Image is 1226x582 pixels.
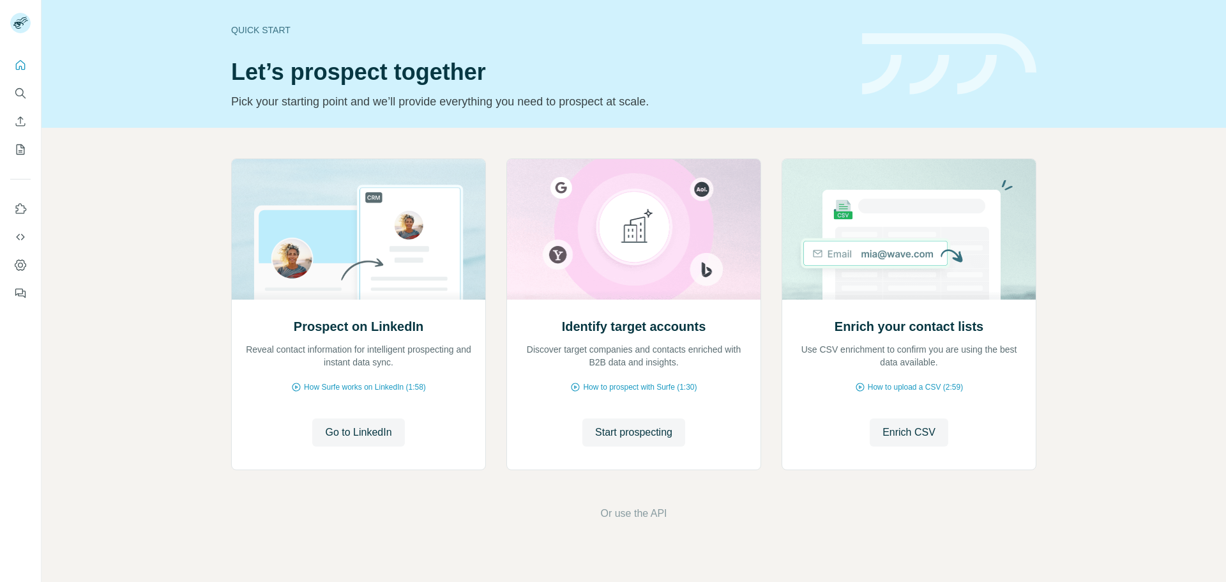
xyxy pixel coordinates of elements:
img: Prospect on LinkedIn [231,159,486,300]
h2: Enrich your contact lists [835,318,983,335]
button: Dashboard [10,254,31,277]
img: banner [862,33,1036,95]
button: Or use the API [600,506,667,521]
h2: Identify target accounts [562,318,706,335]
button: Enrich CSV [870,418,948,447]
span: How to prospect with Surfe (1:30) [583,381,697,393]
span: Start prospecting [595,425,672,440]
button: Quick start [10,54,31,77]
button: My lists [10,138,31,161]
p: Reveal contact information for intelligent prospecting and instant data sync. [245,343,473,369]
span: Enrich CSV [882,425,935,440]
button: Feedback [10,282,31,305]
button: Go to LinkedIn [312,418,404,447]
button: Use Surfe on LinkedIn [10,197,31,220]
button: Start prospecting [582,418,685,447]
img: Enrich your contact lists [782,159,1036,300]
span: How to upload a CSV (2:59) [868,381,963,393]
span: Go to LinkedIn [325,425,391,440]
button: Enrich CSV [10,110,31,133]
p: Discover target companies and contacts enriched with B2B data and insights. [520,343,748,369]
button: Use Surfe API [10,226,31,249]
img: Identify target accounts [506,159,761,300]
h1: Let’s prospect together [231,59,847,85]
span: How Surfe works on LinkedIn (1:58) [304,381,426,393]
p: Use CSV enrichment to confirm you are using the best data available. [795,343,1023,369]
button: Search [10,82,31,105]
div: Quick start [231,24,847,36]
p: Pick your starting point and we’ll provide everything you need to prospect at scale. [231,93,847,111]
h2: Prospect on LinkedIn [294,318,423,335]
